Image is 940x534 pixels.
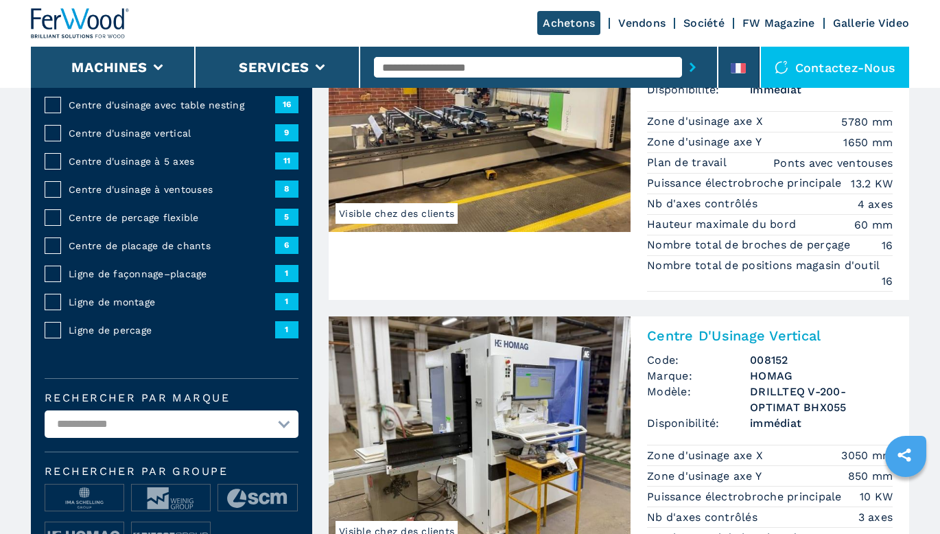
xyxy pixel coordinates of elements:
[239,59,309,76] button: Services
[848,468,893,484] em: 850 mm
[69,126,275,140] span: Centre d'usinage vertical
[647,82,750,97] span: Disponibilité:
[647,237,854,253] p: Nombre total de broches de perçage
[45,393,298,404] label: Rechercher par marque
[647,384,750,415] span: Modèle:
[647,448,766,463] p: Zone d'usinage axe X
[750,82,893,97] span: immédiat
[69,267,275,281] span: Ligne de façonnage–placage
[275,265,298,281] span: 1
[275,96,298,113] span: 16
[218,485,296,512] img: image
[742,16,815,30] a: FW Magazine
[647,176,845,191] p: Puissance électrobroche principale
[69,154,275,168] span: Centre d'usinage à 5 axes
[833,16,910,30] a: Gallerie Video
[275,237,298,253] span: 6
[275,293,298,310] span: 1
[750,352,893,368] h3: 008152
[858,196,893,212] em: 4 axes
[647,352,750,368] span: Code:
[647,135,765,150] p: Zone d'usinage axe Y
[69,98,275,112] span: Centre d'usinage avec table nesting
[858,509,893,525] em: 3 axes
[537,11,600,35] a: Achetons
[761,47,910,88] div: Contactez-nous
[882,237,893,253] em: 16
[647,469,765,484] p: Zone d'usinage axe Y
[750,384,893,415] h3: DRILLTEQ V-200-OPTIMAT BHX055
[647,114,766,129] p: Zone d'usinage axe X
[682,51,703,83] button: submit-button
[843,135,893,150] em: 1650 mm
[647,327,893,344] h2: Centre D'Usinage Vertical
[45,466,298,477] span: Rechercher par groupe
[841,114,893,130] em: 5780 mm
[882,273,893,289] em: 16
[647,415,750,431] span: Disponibilité:
[841,448,893,463] em: 3050 mm
[860,489,893,504] em: 10 KW
[132,485,210,512] img: image
[854,217,893,233] em: 60 mm
[71,59,147,76] button: Machines
[887,438,921,472] a: sharethis
[69,183,275,196] span: Centre d'usinage à ventouses
[336,203,458,224] span: Visible chez des clients
[773,155,893,171] em: Ponts avec ventouses
[647,258,884,273] p: Nombre total de positions magasin d'outil
[275,181,298,197] span: 8
[45,485,124,512] img: image
[647,217,799,232] p: Hauteur maximale du bord
[275,152,298,169] span: 11
[69,239,275,253] span: Centre de placage de chants
[275,321,298,338] span: 1
[750,368,893,384] h3: HOMAG
[647,155,730,170] p: Plan de travail
[882,472,930,524] iframe: Chat
[69,211,275,224] span: Centre de percage flexible
[851,176,893,191] em: 13.2 KW
[683,16,725,30] a: Société
[31,8,130,38] img: Ferwood
[647,196,761,211] p: Nb d'axes contrôlés
[275,124,298,141] span: 9
[647,489,845,504] p: Puissance électrobroche principale
[618,16,666,30] a: Vendons
[647,510,761,525] p: Nb d'axes contrôlés
[647,368,750,384] span: Marque:
[275,209,298,225] span: 5
[69,295,275,309] span: Ligne de montage
[69,323,275,337] span: Ligne de percage
[750,415,893,431] span: immédiat
[775,60,788,74] img: Contactez-nous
